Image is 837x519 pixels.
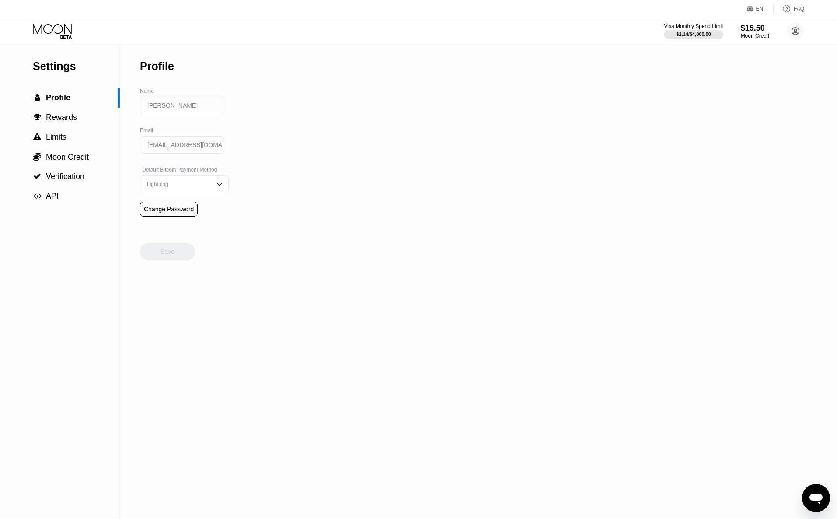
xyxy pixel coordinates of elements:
div: Profile [140,60,174,73]
span:  [34,113,41,121]
div: $15.50 [741,24,769,33]
div: EN [747,4,774,13]
div: Name [140,88,229,94]
div: Lightning [145,181,211,187]
div: FAQ [794,6,804,12]
span: Verification [46,172,84,181]
iframe: Button to launch messaging window [802,484,830,512]
div: Visa Monthly Spend Limit$2.14/$4,000.00 [664,23,723,39]
div: Settings [33,60,120,73]
div: Moon Credit [741,33,769,39]
div: EN [756,6,764,12]
span:  [33,152,41,161]
span: Rewards [46,113,77,122]
span: Moon Credit [46,153,89,161]
div: $2.14 / $4,000.00 [676,32,711,37]
div:  [33,94,42,102]
div: Email [140,127,229,133]
div: Change Password [140,202,198,217]
div:  [33,113,42,121]
span:  [33,172,41,180]
span: Limits [46,133,66,141]
div: $15.50Moon Credit [741,24,769,39]
span:  [33,192,42,200]
span:  [35,94,40,102]
div: Change Password [144,206,194,213]
div: Default Bitcoin Payment Method [140,167,229,173]
div:  [33,133,42,141]
span: API [46,192,59,200]
div:  [33,152,42,161]
div: Visa Monthly Spend Limit [664,23,723,29]
span: Profile [46,93,70,102]
span:  [33,133,41,141]
div: FAQ [774,4,804,13]
div:  [33,172,42,180]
